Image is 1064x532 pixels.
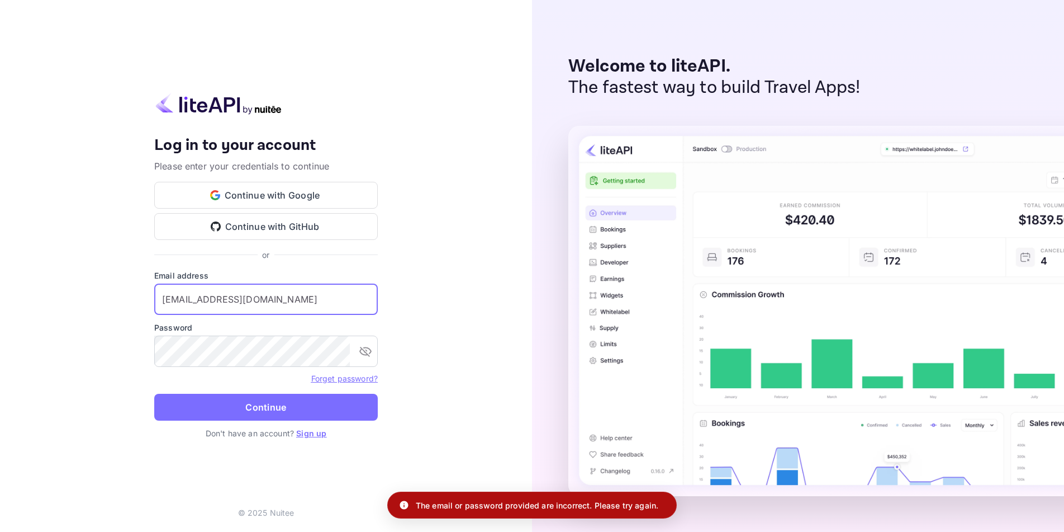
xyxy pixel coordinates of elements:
[296,429,326,438] a: Sign up
[262,249,269,261] p: or
[154,427,378,439] p: Don't have an account?
[154,136,378,156] h4: Log in to your account
[154,182,378,209] button: Continue with Google
[568,56,861,77] p: Welcome to liteAPI.
[311,374,378,383] a: Forget password?
[311,373,378,384] a: Forget password?
[154,159,378,173] p: Please enter your credentials to continue
[154,394,378,421] button: Continue
[238,507,294,519] p: © 2025 Nuitee
[154,93,283,115] img: liteapi
[154,270,378,281] label: Email address
[568,77,861,98] p: The fastest way to build Travel Apps!
[354,340,377,362] button: toggle password visibility
[154,284,378,315] input: Enter your email address
[154,213,378,240] button: Continue with GitHub
[154,322,378,333] label: Password
[416,500,658,511] p: The email or password provided are incorrect. Please try again.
